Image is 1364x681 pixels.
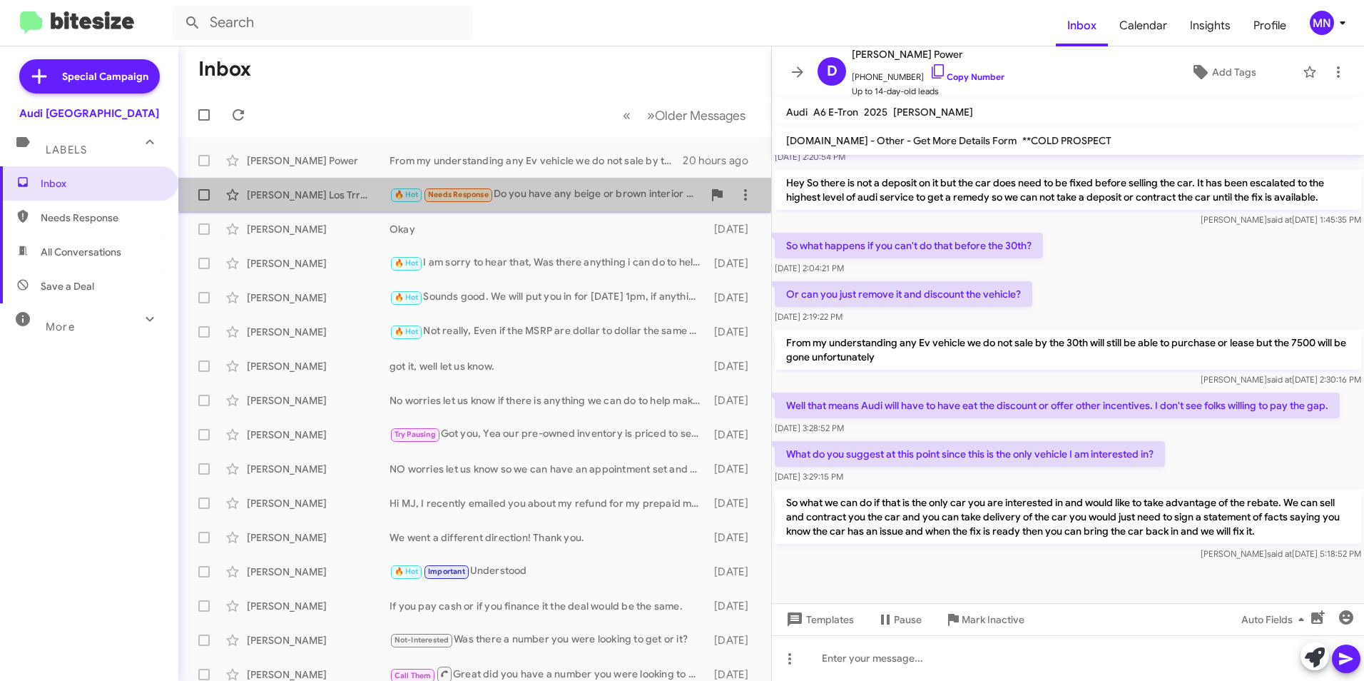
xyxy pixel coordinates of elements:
span: **COLD PROSPECT [1022,134,1111,147]
div: [PERSON_NAME] Power [247,153,390,168]
p: Or can you just remove it and discount the vehicle? [775,281,1032,307]
div: [DATE] [708,359,760,373]
button: Previous [614,101,639,130]
span: [PERSON_NAME] Power [852,46,1004,63]
span: Important [428,567,465,576]
span: [DATE] 3:28:52 PM [775,423,844,433]
div: [DATE] [708,599,760,613]
a: Special Campaign [19,59,160,94]
button: Add Tags [1151,59,1296,85]
button: Mark Inactive [933,607,1036,632]
div: [PERSON_NAME] [247,530,390,545]
p: So what happens if you can't do that before the 30th? [775,233,1043,258]
span: said at [1267,374,1292,385]
span: Up to 14-day-old leads [852,84,1004,99]
div: [PERSON_NAME] [247,291,390,305]
p: What do you suggest at this point since this is the only vehicle I am interested in? [775,441,1165,467]
a: Copy Number [930,71,1004,82]
div: Sounds good. We will put you in for [DATE] 1pm, if anything changes let us know. [390,289,708,306]
div: [PERSON_NAME] [247,496,390,510]
span: Templates [783,607,854,632]
div: Understood [390,563,708,580]
span: Call Them [395,671,432,680]
span: [PHONE_NUMBER] [852,63,1004,84]
div: [DATE] [708,222,760,236]
div: NO worries let us know so we can have an appointment set and the car ready for you. [390,462,708,476]
div: [DATE] [708,291,760,305]
span: [DATE] 2:19:22 PM [775,311,843,322]
div: Audi [GEOGRAPHIC_DATA] [19,106,159,121]
span: Audi [786,106,808,118]
span: Try Pausing [395,430,436,439]
span: said at [1267,214,1292,225]
div: [PERSON_NAME] [247,565,390,579]
span: 🔥 Hot [395,293,419,302]
div: Not really, Even if the MSRP are dollar to dollar the same because different companies use differ... [390,323,708,340]
div: [DATE] [708,496,760,510]
span: Add Tags [1212,59,1256,85]
input: Search [173,6,472,40]
span: Save a Deal [41,279,94,293]
div: [PERSON_NAME] [247,633,390,647]
div: [PERSON_NAME] [247,599,390,613]
div: Okay [390,222,708,236]
button: Pause [865,607,933,632]
div: [DATE] [708,565,760,579]
h1: Inbox [198,58,251,81]
span: [PERSON_NAME] [DATE] 2:30:16 PM [1201,374,1361,385]
span: More [46,321,75,333]
a: Inbox [1056,5,1108,46]
div: No worries let us know if there is anything we can do to help make that choice easier [390,393,708,408]
span: [DATE] 3:29:15 PM [775,471,843,482]
span: Mark Inactive [962,607,1024,632]
div: If you pay cash or if you finance it the deal would be the same. [390,599,708,613]
button: Auto Fields [1230,607,1321,632]
span: Pause [894,607,922,632]
span: D [827,60,838,83]
p: Well that means Audi will have to have eat the discount or offer other incentives. I don't see fo... [775,393,1340,418]
span: All Conversations [41,245,121,259]
div: [PERSON_NAME] Los Trrenas [247,188,390,202]
span: Special Campaign [62,69,148,84]
span: Older Messages [655,108,745,123]
span: 🔥 Hot [395,567,419,576]
span: Not-Interested [395,635,449,645]
span: [PERSON_NAME] [DATE] 5:18:52 PM [1201,548,1361,559]
p: From my understanding any Ev vehicle we do not sale by the 30th will still be able to purchase or... [775,330,1361,370]
a: Profile [1242,5,1298,46]
div: [PERSON_NAME] [247,393,390,408]
span: 🔥 Hot [395,258,419,268]
span: Auto Fields [1241,607,1310,632]
span: Inbox [41,176,162,191]
span: Needs Response [428,190,489,199]
span: 2025 [864,106,887,118]
div: From my understanding any Ev vehicle we do not sale by the 30th will still be able to purchase or... [390,153,683,168]
p: So what we can do if that is the only car you are interested in and would like to take advantage ... [775,490,1361,544]
button: Next [638,101,754,130]
div: We went a different direction! Thank you. [390,530,708,545]
div: [DATE] [708,462,760,476]
div: [DATE] [708,256,760,271]
p: Hey So there is not a deposit on it but the car does need to be fixed before selling the car. It ... [775,170,1361,210]
div: [DATE] [708,393,760,408]
span: Labels [46,143,87,156]
div: [PERSON_NAME] [247,428,390,442]
span: [DATE] 2:20:54 PM [775,151,845,162]
span: [PERSON_NAME] [893,106,973,118]
span: [DOMAIN_NAME] - Other - Get More Details Form [786,134,1017,147]
span: 🔥 Hot [395,327,419,336]
a: Insights [1179,5,1242,46]
div: Was there a number you were looking to get or it? [390,632,708,648]
span: « [623,106,631,124]
nav: Page navigation example [615,101,754,130]
div: [DATE] [708,530,760,545]
span: [PERSON_NAME] [DATE] 1:45:35 PM [1201,214,1361,225]
div: 20 hours ago [683,153,760,168]
div: [PERSON_NAME] [247,325,390,339]
div: MN [1310,11,1334,35]
div: got it, well let us know. [390,359,708,373]
a: Calendar [1108,5,1179,46]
